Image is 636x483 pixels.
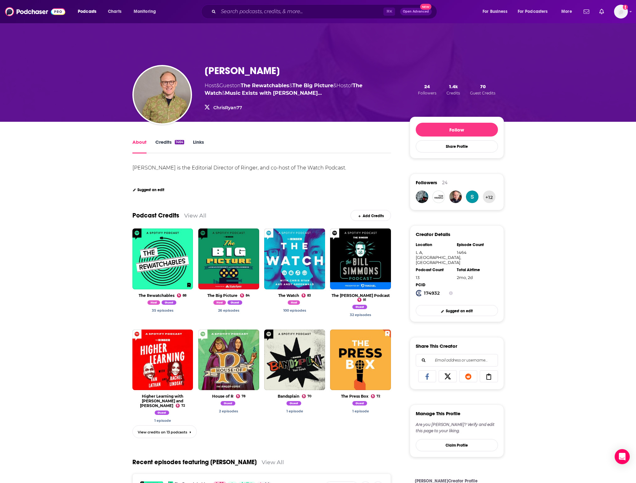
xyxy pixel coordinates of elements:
[483,191,495,203] button: +12
[288,301,302,306] a: Chris Ryan
[184,212,206,219] a: View All
[403,10,429,13] span: Open Advanced
[227,301,244,306] a: Chris Ryan
[449,290,453,296] button: Show Info
[416,83,438,96] button: 24Followers
[218,7,383,17] input: Search podcasts, credits, & more...
[383,8,395,16] span: ⌘ K
[152,308,174,313] a: Chris Ryan
[352,401,367,405] span: Guest
[357,298,366,302] a: 91
[377,395,380,398] span: 72
[416,191,428,203] img: nomcastpod
[154,418,171,423] a: Chris Ryan
[614,5,628,19] span: Logged in as antoine.jordan
[302,394,312,398] a: 70
[262,459,284,465] a: View All
[181,405,185,407] span: 72
[446,91,460,95] span: Credits
[147,301,162,306] a: Chris Ryan
[139,293,174,298] a: The Rewatchables
[216,83,219,89] span: &
[416,267,453,272] div: Podcast Count
[234,83,289,89] span: on
[363,299,366,301] span: 91
[218,308,239,313] a: Chris Ryan
[240,293,250,298] a: 84
[449,83,458,89] span: 1.4k
[286,401,301,405] span: Guest
[307,395,312,398] span: 70
[416,282,453,287] div: PCID
[286,402,303,406] a: Chris Ryan
[424,290,440,296] strong: 174932
[213,300,226,305] span: Host
[581,6,592,17] a: Show notifications dropdown
[134,66,191,123] a: Chris Ryan
[177,293,186,298] a: 88
[221,401,235,405] span: Guest
[132,425,197,438] a: View credits on 13 podcasts
[442,180,447,185] div: 24
[597,6,607,17] a: Show notifications dropdown
[400,8,432,15] button: Open AdvancedNew
[352,402,369,406] a: Chris Ryan
[236,394,245,398] a: 78
[219,409,238,413] a: Chris Ryan
[416,242,453,247] div: Location
[219,83,234,89] span: Guest
[129,7,164,17] button: open menu
[457,267,494,272] div: Total Airtime
[341,394,368,399] a: The Press Box
[445,83,462,96] button: 1.4kCredits
[205,83,216,89] span: Host
[78,7,96,16] span: Podcasts
[518,7,548,16] span: For Podcasters
[155,139,184,153] a: Credits1464
[416,343,457,349] h3: Share This Creator
[333,83,336,89] span: &
[614,5,628,19] button: Show profile menu
[615,449,630,464] div: Open Intercom Messenger
[221,402,237,406] a: Chris Ryan
[416,140,498,153] button: Share Profile
[132,188,165,192] a: Suggest an edit
[162,300,176,305] span: Guest
[439,370,457,382] a: Share on X/Twitter
[449,191,462,203] a: cbmilne33
[416,421,498,434] div: Are you [PERSON_NAME]? Verify and edit this page to your liking.
[421,354,493,366] input: Email address or username...
[416,275,453,280] div: 13
[108,7,121,16] span: Charts
[147,300,160,305] span: Host
[134,7,156,16] span: Monitoring
[289,83,292,89] span: &
[307,294,311,297] span: 83
[332,293,390,298] a: The Bill Simmons Podcast
[416,305,498,316] a: Suggest an edit
[432,191,445,203] img: TomLowery
[162,301,178,306] a: Chris Ryan
[242,395,245,398] span: 78
[132,165,346,171] div: [PERSON_NAME] is the Editorial Director of Ringer, and co-host of The Watch Podcast.
[480,370,498,382] a: Copy Link
[205,65,280,77] h1: [PERSON_NAME]
[246,294,250,297] span: 84
[457,250,494,255] div: 1464
[418,91,436,95] span: Followers
[514,7,557,17] button: open menu
[424,83,430,89] span: 24
[352,305,367,309] span: Guest
[457,275,473,280] span: 1512 hours, 52 minutes, 49 seconds
[416,290,422,296] img: Podchaser Creator ID logo
[466,191,478,203] img: steezyco93
[468,83,497,96] a: 70Guest Credits
[352,306,369,310] a: Chris Ryan
[207,4,443,19] div: Search podcasts, credits, & more...
[483,7,507,16] span: For Business
[175,140,184,144] div: 1464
